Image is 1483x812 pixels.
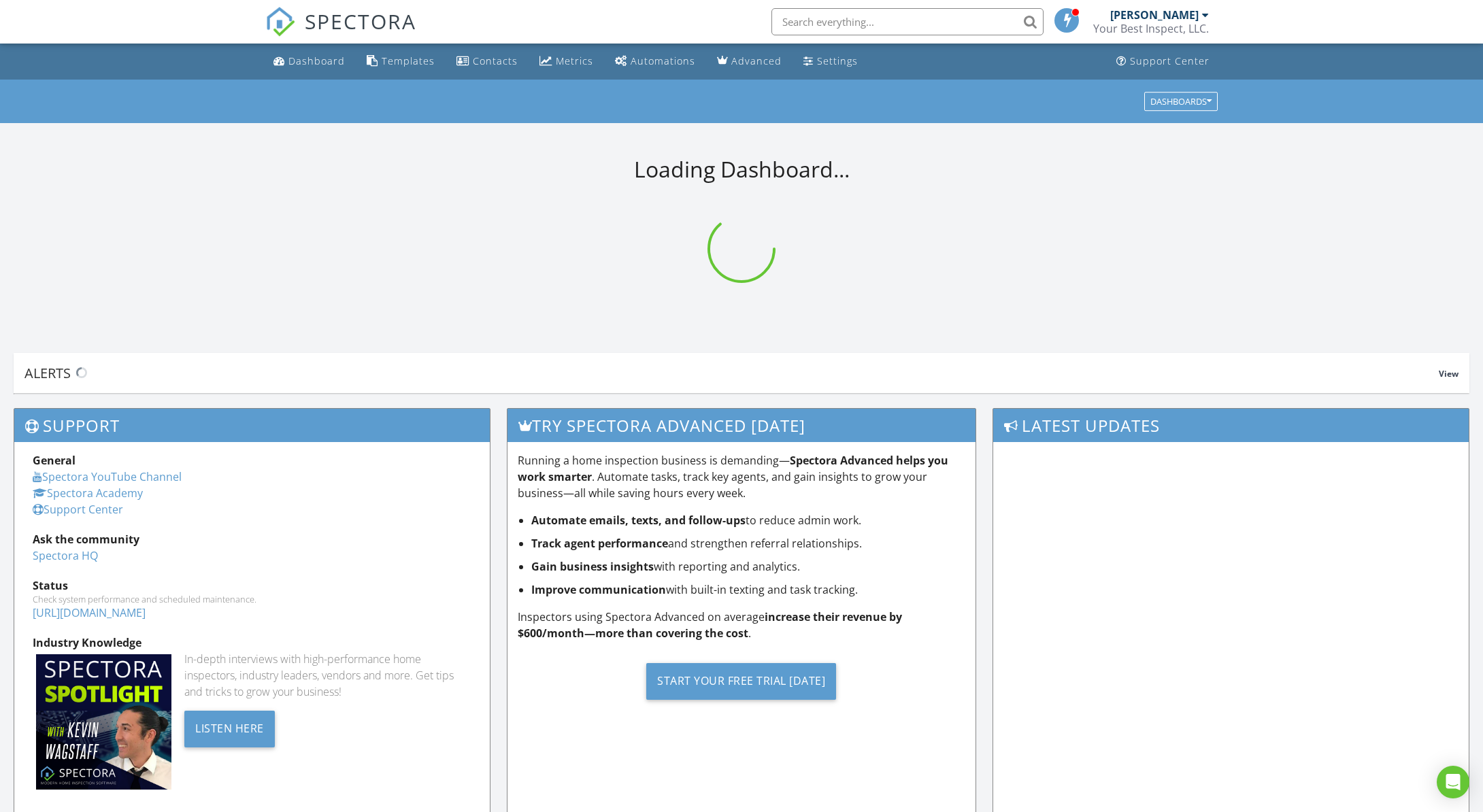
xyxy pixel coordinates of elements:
[518,652,965,710] a: Start Your Free Trial [DATE]
[771,8,1044,35] input: Search everything...
[1130,54,1210,67] div: Support Center
[507,409,975,442] h3: Try spectora advanced [DATE]
[1439,368,1459,379] span: View
[1110,8,1199,22] div: [PERSON_NAME]
[531,582,666,597] strong: Improve communication
[531,581,965,598] li: with built-in texting and task tracking.
[531,559,654,574] strong: Gain business insights
[610,49,701,74] a: Automations (Basic)
[14,409,490,442] h3: Support
[518,609,965,641] p: Inspectors using Spectora Advanced on average .
[33,469,182,484] a: Spectora YouTube Channel
[646,663,836,700] div: Start Your Free Trial [DATE]
[1437,766,1469,798] div: Open Intercom Messenger
[518,453,948,484] strong: Spectora Advanced helps you work smarter
[265,7,295,37] img: The Best Home Inspection Software - Spectora
[184,720,275,735] a: Listen Here
[33,502,123,517] a: Support Center
[531,513,746,528] strong: Automate emails, texts, and follow-ups
[817,54,858,67] div: Settings
[288,54,345,67] div: Dashboard
[712,49,787,74] a: Advanced
[518,609,902,641] strong: increase their revenue by $600/month—more than covering the cost
[531,512,965,528] li: to reduce admin work.
[534,49,599,74] a: Metrics
[1144,92,1218,111] button: Dashboards
[531,536,668,551] strong: Track agent performance
[33,548,98,563] a: Spectora HQ
[1111,49,1215,74] a: Support Center
[631,54,695,67] div: Automations
[731,54,782,67] div: Advanced
[268,49,350,74] a: Dashboard
[33,453,76,468] strong: General
[305,7,416,35] span: SPECTORA
[361,49,440,74] a: Templates
[33,577,471,594] div: Status
[33,594,471,605] div: Check system performance and scheduled maintenance.
[33,531,471,547] div: Ask the community
[473,54,518,67] div: Contacts
[265,18,416,47] a: SPECTORA
[1150,97,1212,106] div: Dashboards
[798,49,863,74] a: Settings
[531,558,965,575] li: with reporting and analytics.
[382,54,435,67] div: Templates
[36,654,171,790] img: Spectoraspolightmain
[1093,22,1209,35] div: Your Best Inspect, LLC.
[518,452,965,501] p: Running a home inspection business is demanding— . Automate tasks, track key agents, and gain ins...
[556,54,593,67] div: Metrics
[184,711,275,747] div: Listen Here
[33,635,471,651] div: Industry Knowledge
[33,605,146,620] a: [URL][DOMAIN_NAME]
[33,486,143,501] a: Spectora Academy
[451,49,523,74] a: Contacts
[184,651,471,700] div: In-depth interviews with high-performance home inspectors, industry leaders, vendors and more. Ge...
[24,364,1439,382] div: Alerts
[993,409,1469,442] h3: Latest Updates
[531,535,965,552] li: and strengthen referral relationships.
